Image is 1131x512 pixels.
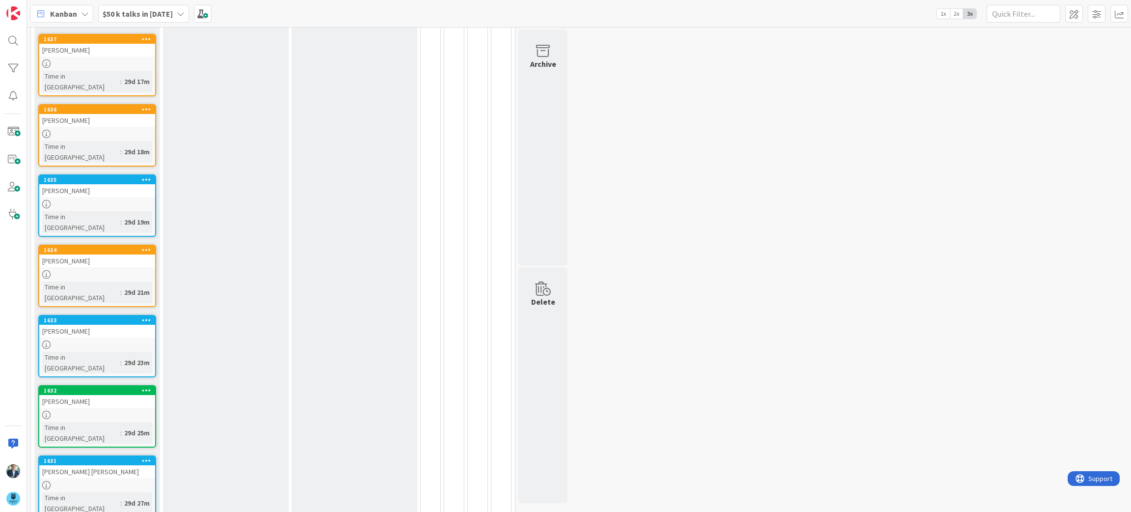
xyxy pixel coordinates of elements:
div: 29d 25m [122,427,152,438]
div: Time in [GEOGRAPHIC_DATA] [42,282,120,303]
div: Time in [GEOGRAPHIC_DATA] [42,352,120,373]
a: 1635[PERSON_NAME]Time in [GEOGRAPHIC_DATA]:29d 19m [38,174,156,237]
div: 1633 [44,317,155,324]
div: [PERSON_NAME] [39,184,155,197]
a: 1636[PERSON_NAME]Time in [GEOGRAPHIC_DATA]:29d 18m [38,104,156,167]
a: 1637[PERSON_NAME]Time in [GEOGRAPHIC_DATA]:29d 17m [38,34,156,96]
div: 1633[PERSON_NAME] [39,316,155,338]
a: 1633[PERSON_NAME]Time in [GEOGRAPHIC_DATA]:29d 23m [38,315,156,377]
img: avatar [6,492,20,506]
div: 1636[PERSON_NAME] [39,105,155,127]
span: : [120,217,122,228]
input: Quick Filter... [987,5,1060,23]
div: 1637 [39,35,155,44]
div: [PERSON_NAME] [PERSON_NAME] [39,465,155,478]
div: [PERSON_NAME] [39,114,155,127]
span: : [120,146,122,157]
div: 1631 [39,456,155,465]
div: 29d 21m [122,287,152,298]
a: 1634[PERSON_NAME]Time in [GEOGRAPHIC_DATA]:29d 21m [38,245,156,307]
div: 29d 27m [122,498,152,509]
div: 1634[PERSON_NAME] [39,246,155,267]
img: LB [6,464,20,478]
span: : [120,427,122,438]
div: [PERSON_NAME] [39,325,155,338]
span: 2x [950,9,963,19]
div: 1632 [44,387,155,394]
div: Archive [530,58,556,70]
div: 1635[PERSON_NAME] [39,175,155,197]
div: Time in [GEOGRAPHIC_DATA] [42,71,120,92]
span: Support [21,1,45,13]
div: 1631[PERSON_NAME] [PERSON_NAME] [39,456,155,478]
span: 3x [963,9,976,19]
div: 1635 [44,176,155,183]
img: Visit kanbanzone.com [6,6,20,20]
div: [PERSON_NAME] [39,44,155,57]
span: Kanban [50,8,77,20]
span: : [120,498,122,509]
div: 1636 [39,105,155,114]
a: 1632[PERSON_NAME]Time in [GEOGRAPHIC_DATA]:29d 25m [38,385,156,448]
div: 29d 17m [122,76,152,87]
div: 1635 [39,175,155,184]
div: 1632 [39,386,155,395]
div: [PERSON_NAME] [39,395,155,408]
div: 29d 19m [122,217,152,228]
div: 1637[PERSON_NAME] [39,35,155,57]
b: $50 k talks in [DATE] [103,9,173,19]
div: 29d 23m [122,357,152,368]
div: 1633 [39,316,155,325]
div: 1634 [44,247,155,254]
div: 29d 18m [122,146,152,157]
div: Time in [GEOGRAPHIC_DATA] [42,211,120,233]
span: : [120,357,122,368]
span: : [120,76,122,87]
span: : [120,287,122,298]
div: Time in [GEOGRAPHIC_DATA] [42,141,120,163]
div: 1637 [44,36,155,43]
div: 1636 [44,106,155,113]
div: Delete [531,296,555,308]
div: 1631 [44,457,155,464]
span: 1x [937,9,950,19]
div: Time in [GEOGRAPHIC_DATA] [42,422,120,444]
div: 1634 [39,246,155,255]
div: [PERSON_NAME] [39,255,155,267]
div: 1632[PERSON_NAME] [39,386,155,408]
